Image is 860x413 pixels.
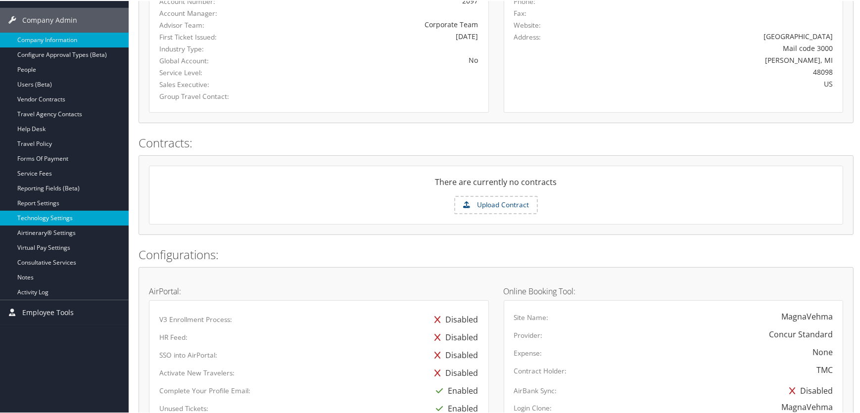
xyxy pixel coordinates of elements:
[597,78,833,88] div: US
[159,67,256,77] label: Service Level:
[781,310,833,321] div: MagnaVehma
[159,314,232,323] label: V3 Enrollment Process:
[159,55,256,65] label: Global Account:
[271,54,478,64] div: No
[597,30,833,41] div: [GEOGRAPHIC_DATA]
[430,327,478,345] div: Disabled
[139,245,854,262] h2: Configurations:
[159,367,235,377] label: Activate New Travelers:
[271,30,478,41] div: [DATE]
[149,175,843,195] div: There are currently no contracts
[597,66,833,76] div: 48098
[159,331,188,341] label: HR Feed:
[159,403,208,413] label: Unused Tickets:
[455,196,537,213] label: Upload Contract
[781,400,833,412] div: MagnaVehma
[597,54,833,64] div: [PERSON_NAME], MI
[514,7,527,17] label: Fax:
[784,381,833,399] div: Disabled
[159,349,217,359] label: SSO into AirPortal:
[159,385,250,395] label: Complete Your Profile Email:
[597,42,833,52] div: Mail code 3000
[514,402,552,412] label: Login Clone:
[514,312,549,321] label: Site Name:
[159,43,256,53] label: Industry Type:
[159,31,256,41] label: First Ticket Issued:
[514,31,541,41] label: Address:
[159,19,256,29] label: Advisor Team:
[769,327,833,339] div: Concur Standard
[430,310,478,327] div: Disabled
[431,381,478,399] div: Enabled
[514,347,542,357] label: Expense:
[514,385,557,395] label: AirBank Sync:
[812,345,833,357] div: None
[504,286,844,294] h4: Online Booking Tool:
[159,7,256,17] label: Account Manager:
[22,299,74,324] span: Employee Tools
[22,7,77,32] span: Company Admin
[430,345,478,363] div: Disabled
[149,286,489,294] h4: AirPortal:
[430,363,478,381] div: Disabled
[139,134,854,150] h2: Contracts:
[271,18,478,29] div: Corporate Team
[514,365,567,375] label: Contract Holder:
[816,363,833,375] div: TMC
[159,91,256,100] label: Group Travel Contact:
[514,329,543,339] label: Provider:
[514,19,541,29] label: Website:
[159,79,256,89] label: Sales Executive:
